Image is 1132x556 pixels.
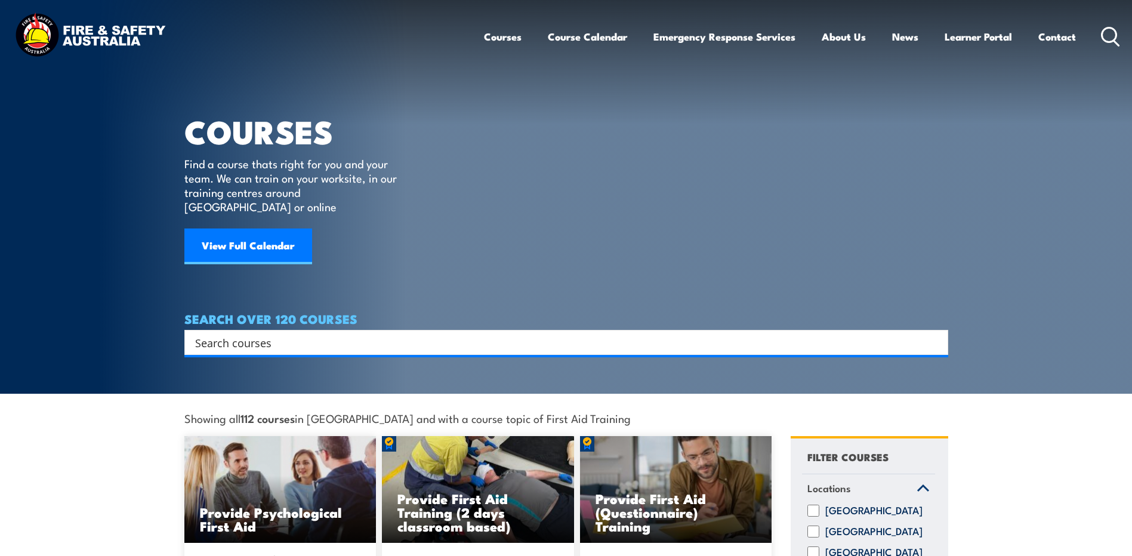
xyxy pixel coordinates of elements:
h3: Provide First Aid Training (2 days classroom based) [397,492,559,533]
a: Learner Portal [945,21,1012,52]
img: Mental Health First Aid Refresher Training (Standard) (1) [580,436,772,543]
label: [GEOGRAPHIC_DATA] [825,526,923,538]
a: Locations [802,474,935,505]
a: View Full Calendar [184,228,312,264]
h1: COURSES [184,117,414,145]
span: Showing all in [GEOGRAPHIC_DATA] and with a course topic of First Aid Training [184,412,631,424]
a: Contact [1038,21,1076,52]
h4: SEARCH OVER 120 COURSES [184,312,948,325]
h3: Provide First Aid (Questionnaire) Training [596,492,757,533]
img: Provide First Aid (Blended Learning) [382,436,574,543]
a: News [892,21,918,52]
h4: FILTER COURSES [807,449,889,465]
a: Provide Psychological First Aid [184,436,377,543]
button: Search magnifier button [927,334,944,351]
strong: 112 courses [240,410,295,426]
a: Emergency Response Services [653,21,795,52]
a: Provide First Aid (Questionnaire) Training [580,436,772,543]
input: Search input [195,333,922,351]
a: About Us [822,21,866,52]
a: Courses [484,21,522,52]
span: Locations [807,480,851,496]
a: Provide First Aid Training (2 days classroom based) [382,436,574,543]
form: Search form [198,334,924,351]
h3: Provide Psychological First Aid [200,505,361,533]
p: Find a course thats right for you and your team. We can train on your worksite, in our training c... [184,156,402,214]
img: Mental Health First Aid Training Course from Fire & Safety Australia [184,436,377,543]
a: Course Calendar [548,21,627,52]
label: [GEOGRAPHIC_DATA] [825,505,923,517]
